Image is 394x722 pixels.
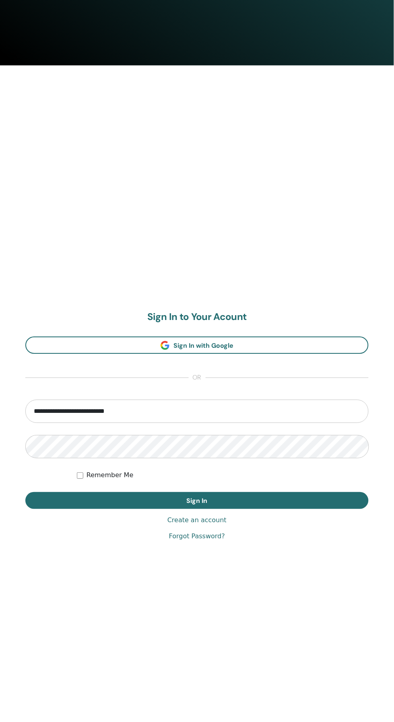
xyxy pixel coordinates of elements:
a: Forgot Password? [169,532,225,541]
a: Sign In with Google [25,337,369,354]
span: or [189,373,206,383]
div: Keep me authenticated indefinitely or until I manually logout [77,471,369,480]
span: Sign In with Google [173,342,233,350]
label: Remember Me [87,471,134,480]
a: Create an account [167,516,227,525]
h2: Sign In to Your Acount [25,312,369,323]
button: Sign In [25,492,369,509]
span: Sign In [187,497,208,505]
